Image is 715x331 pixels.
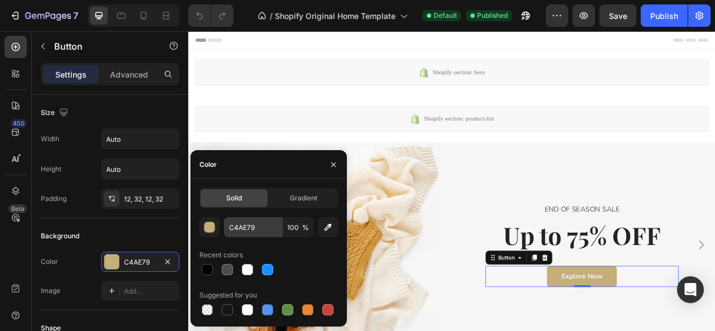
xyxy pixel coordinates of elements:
p: Settings [55,69,87,80]
div: 450 [11,119,27,128]
input: Auto [102,129,179,149]
div: Color [199,160,217,170]
span: Published [477,11,508,21]
span: Shopify section: product-list [299,105,388,118]
span: Save [609,11,627,21]
input: Eg: FFFFFF [224,217,282,237]
div: Size [41,105,70,121]
iframe: Design area [188,31,715,331]
div: Button [392,283,417,293]
button: Save [599,4,636,27]
div: Undo/Redo [188,4,233,27]
div: Background [41,231,79,241]
button: 7 [4,4,83,27]
div: Padding [41,194,66,204]
div: 12, 32, 12, 32 [124,194,177,204]
button: Publish [641,4,688,27]
p: Button [54,40,149,53]
span: / [270,10,273,22]
button: Carousel Next Arrow [643,263,661,281]
input: Auto [102,159,179,179]
p: END OF SEASON SALE [379,219,622,235]
span: Shopify Original Home Template [275,10,395,22]
button: Carousel Back Arrow [9,263,27,281]
div: Recent colors [199,250,243,260]
div: Publish [650,10,678,22]
div: C4AE79 [124,257,156,267]
p: Explore Now [474,305,527,319]
p: 7 [73,9,78,22]
span: Default [433,11,457,21]
span: Gradient [290,193,317,203]
span: Solid [226,193,242,203]
div: Suggested for you [199,290,257,300]
div: Open Intercom Messenger [677,276,704,303]
div: Color [41,257,58,267]
span: % [302,223,309,233]
span: Shopify section: hero [311,46,378,59]
p: Advanced [110,69,148,80]
div: Width [41,134,59,144]
div: Beta [8,204,27,213]
div: Height [41,164,61,174]
strong: Up to 75% OFF [401,238,600,280]
div: Image [41,286,60,296]
div: Add... [124,286,177,296]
